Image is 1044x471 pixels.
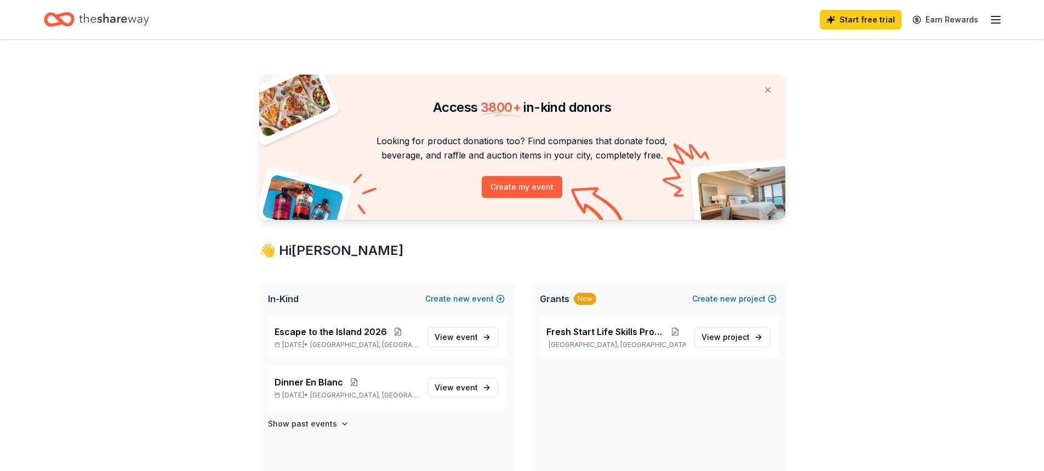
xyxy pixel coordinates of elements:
span: In-Kind [268,292,299,305]
span: View [435,381,478,394]
button: Show past events [268,417,349,430]
h4: Show past events [268,417,337,430]
p: [DATE] • [275,391,419,400]
span: Fresh Start Life Skills Program [546,325,665,338]
a: Start free trial [820,10,902,30]
span: Dinner En Blanc [275,376,343,389]
button: Createnewevent [425,292,505,305]
div: 👋 Hi [PERSON_NAME] [259,242,785,259]
p: [DATE] • [275,341,419,349]
p: [GEOGRAPHIC_DATA], [GEOGRAPHIC_DATA] [546,341,686,349]
span: 3800 + [481,99,521,115]
a: View project [694,327,770,347]
p: Looking for product donations too? Find companies that donate food, beverage, and raffle and auct... [272,134,772,163]
span: new [720,292,737,305]
span: [GEOGRAPHIC_DATA], [GEOGRAPHIC_DATA] [310,341,418,349]
span: Grants [540,292,569,305]
span: Escape to the Island 2026 [275,325,387,338]
span: Access in-kind donors [433,99,611,115]
a: Earn Rewards [906,10,985,30]
span: event [456,332,478,342]
button: Createnewproject [692,292,777,305]
span: [GEOGRAPHIC_DATA], [GEOGRAPHIC_DATA] [310,391,418,400]
img: Pizza [247,68,332,138]
span: project [723,332,750,342]
img: Curvy arrow [571,187,626,228]
a: View event [427,327,498,347]
div: New [574,293,596,305]
button: Create my event [482,176,562,198]
span: View [701,331,750,344]
span: event [456,383,478,392]
span: new [453,292,470,305]
span: View [435,331,478,344]
a: Home [44,7,149,32]
a: View event [427,378,498,398]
